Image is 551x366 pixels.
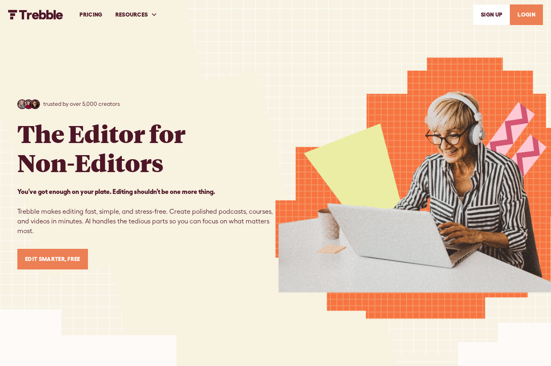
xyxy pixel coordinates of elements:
div: RESOURCES [115,11,148,19]
div: RESOURCES [109,1,164,29]
a: LOGIN [510,4,543,25]
h1: The Editor for Non-Editors [17,119,186,177]
p: Trebble makes editing fast, simple, and stress-free. Create polished podcasts, courses, and video... [17,187,275,236]
a: SIGn UP [473,4,510,25]
p: trusted by over 5,000 creators [43,100,120,108]
a: PRICING [73,1,109,29]
img: Trebble FM Logo [8,10,63,19]
a: home [8,10,63,19]
strong: You’ve got enough on your plate. Editing shouldn’t be one more thing. ‍ [17,188,215,195]
a: Edit Smarter, Free [17,249,88,269]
